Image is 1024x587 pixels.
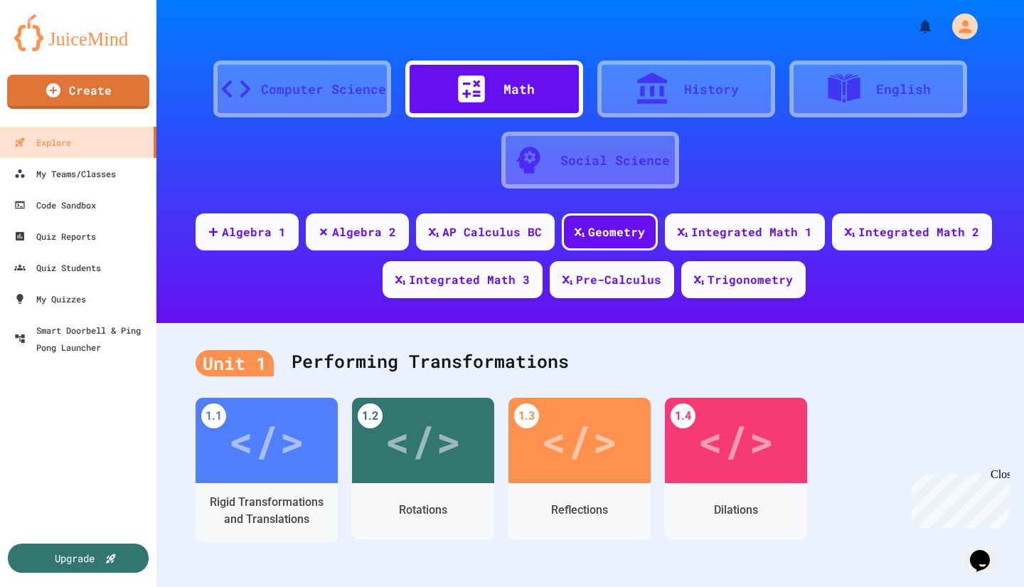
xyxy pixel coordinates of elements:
div: Code Sandbox [14,196,96,213]
div: </> [541,408,618,472]
div: Algebra 2 [332,223,396,240]
div: 1.2 [358,403,383,428]
div: Quiz Students [14,259,101,276]
div: 1.1 [201,403,226,428]
div: Smart Doorbell & Ping Pong Launcher [14,322,151,356]
a: Create [7,75,149,109]
div: Computer Science [261,80,386,99]
div: Performing Transformations [196,334,985,391]
div: Explore [14,134,71,151]
div: My Quizzes [14,290,86,307]
div: Reflections [551,502,608,519]
iframe: chat widget [906,468,1010,529]
div: My Account [937,10,981,43]
div: Integrated Math 3 [409,271,530,288]
div: </> [228,408,305,472]
div: AP Calculus BC [442,223,542,240]
div: Upgrade [55,551,95,566]
div: Rigid Transformations and Translations [206,494,327,528]
div: English [876,80,931,99]
div: My Teams/Classes [14,165,116,182]
div: </> [385,408,462,472]
div: Social Science [560,151,670,170]
div: My Notifications [890,14,937,38]
div: Rotations [399,502,447,519]
div: Geometry [588,223,645,240]
iframe: chat widget [964,530,1010,573]
div: History [684,80,739,99]
div: 1.4 [671,403,695,428]
div: Math [503,80,535,99]
div: Quiz Reports [14,228,96,245]
div: Unit 1 [196,350,274,377]
img: logo-orange.svg [14,14,142,51]
div: Integrated Math 2 [858,223,979,240]
div: Integrated Math 1 [691,223,812,240]
div: Chat with us now!Close [6,6,98,90]
div: Algebra 1 [222,223,286,240]
div: 1.3 [514,403,539,428]
div: </> [698,408,774,472]
div: Trigonometry [708,271,793,288]
div: Dilations [714,502,758,519]
div: Pre-Calculus [576,271,661,288]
